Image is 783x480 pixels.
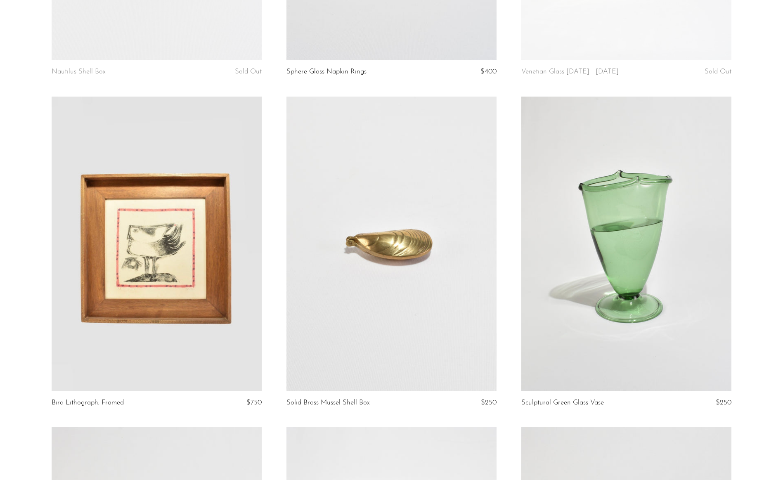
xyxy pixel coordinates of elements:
span: Sold Out [235,68,262,75]
span: $400 [480,68,497,75]
a: Sculptural Green Glass Vase [521,399,604,407]
span: Sold Out [705,68,731,75]
span: $750 [246,399,262,406]
a: Sphere Glass Napkin Rings [286,68,367,76]
a: Solid Brass Mussel Shell Box [286,399,370,407]
a: Venetian Glass [DATE] - [DATE] [521,68,619,76]
a: Bird Lithograph, Framed [52,399,124,407]
span: $250 [481,399,497,406]
span: $250 [716,399,731,406]
a: Nautilus Shell Box [52,68,106,76]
